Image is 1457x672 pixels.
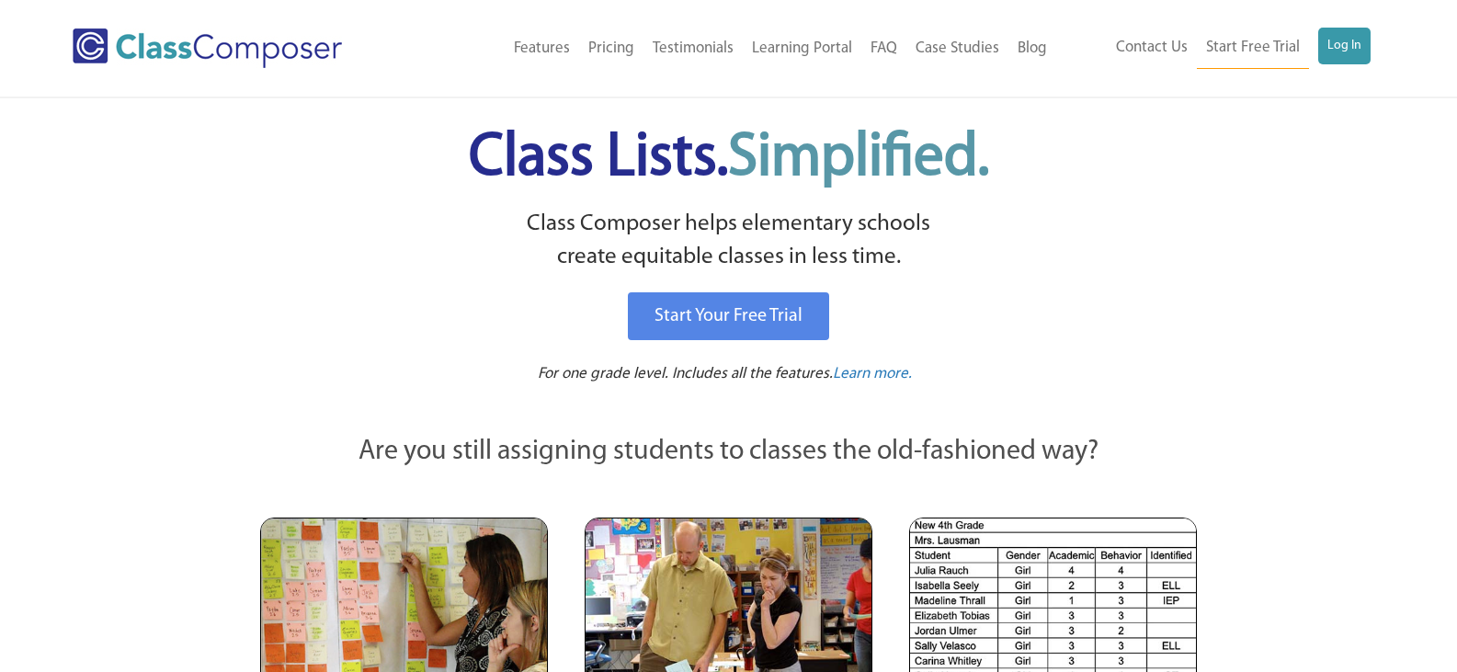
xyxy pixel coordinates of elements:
[505,28,579,69] a: Features
[469,129,989,188] span: Class Lists.
[1056,28,1371,69] nav: Header Menu
[833,366,912,382] span: Learn more.
[655,307,802,325] span: Start Your Free Trial
[728,129,989,188] span: Simplified.
[906,28,1008,69] a: Case Studies
[1318,28,1371,64] a: Log In
[257,208,1201,275] p: Class Composer helps elementary schools create equitable classes in less time.
[579,28,643,69] a: Pricing
[538,366,833,382] span: For one grade level. Includes all the features.
[1008,28,1056,69] a: Blog
[861,28,906,69] a: FAQ
[643,28,743,69] a: Testimonials
[415,28,1056,69] nav: Header Menu
[628,292,829,340] a: Start Your Free Trial
[833,363,912,386] a: Learn more.
[260,432,1198,473] p: Are you still assigning students to classes the old-fashioned way?
[743,28,861,69] a: Learning Portal
[1197,28,1309,69] a: Start Free Trial
[73,28,342,68] img: Class Composer
[1107,28,1197,68] a: Contact Us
